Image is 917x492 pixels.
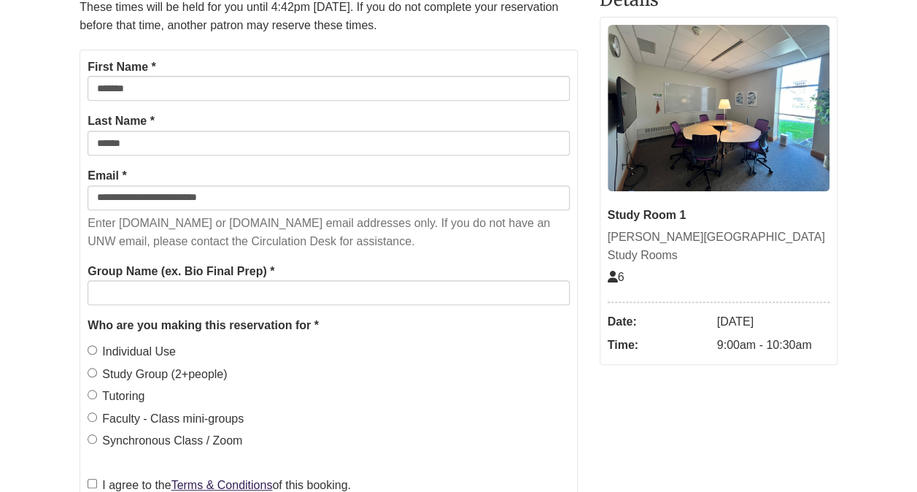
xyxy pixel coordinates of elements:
[88,410,244,428] label: Faculty - Class mini-groups
[88,345,97,355] input: Individual Use
[88,431,242,450] label: Synchronous Class / Zoom
[608,206,829,225] div: Study Room 1
[88,166,126,185] label: Email *
[88,368,97,377] input: Study Group (2+people)
[88,214,569,251] p: Enter [DOMAIN_NAME] or [DOMAIN_NAME] email addresses only. If you do not have an UNW email, pleas...
[88,479,97,488] input: I agree to theTerms & Conditionsof this booking.
[88,434,97,444] input: Synchronous Class / Zoom
[88,365,227,384] label: Study Group (2+people)
[608,25,829,191] img: Study Room 1
[88,316,569,335] legend: Who are you making this reservation for *
[608,334,710,357] dt: Time:
[88,342,176,361] label: Individual Use
[88,390,97,399] input: Tutoring
[88,412,97,422] input: Faculty - Class mini-groups
[88,387,144,406] label: Tutoring
[608,310,710,334] dt: Date:
[88,58,155,77] label: First Name *
[88,112,155,131] label: Last Name *
[717,334,829,357] dd: 9:00am - 10:30am
[171,479,273,491] a: Terms & Conditions
[608,228,829,265] div: [PERSON_NAME][GEOGRAPHIC_DATA] Study Rooms
[717,310,829,334] dd: [DATE]
[608,271,624,283] span: The capacity of this space
[88,262,274,281] label: Group Name (ex. Bio Final Prep) *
